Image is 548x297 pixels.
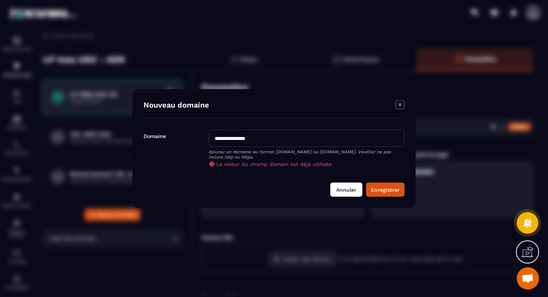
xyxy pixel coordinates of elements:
[209,149,404,160] p: Ajoutez un domaine au format [DOMAIN_NAME] ou [DOMAIN_NAME]. Veuillez ne pas inclure http ou https.
[216,161,333,167] span: La valeur du champ domain est déjà utilisée.
[144,133,166,139] label: Domaine
[330,183,362,197] button: Annuler
[144,100,209,111] h4: Nouveau domaine
[517,267,539,290] a: Ouvrir le chat
[366,183,404,197] button: Enregistrer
